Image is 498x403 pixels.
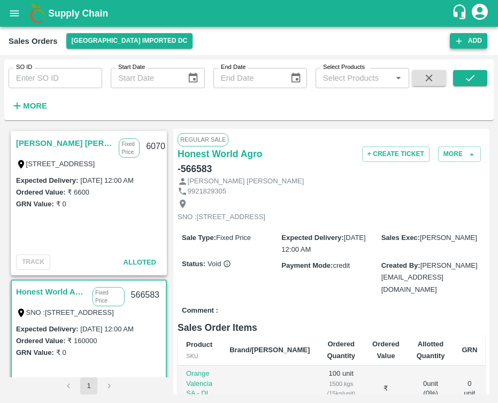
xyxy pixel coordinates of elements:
h6: - 566583 [178,161,212,176]
button: page 1 [80,377,97,394]
div: 607034 [140,134,181,159]
label: Expected Delivery : [16,176,78,184]
button: More [438,146,481,162]
span: Regular Sale [178,133,228,146]
button: open drawer [2,1,27,26]
p: SNO :[STREET_ADDRESS] [178,212,265,222]
label: Select Products [323,63,365,72]
b: Product [186,340,212,348]
label: Sale Type : [182,234,216,242]
label: Created By : [381,261,420,269]
label: GRN Value: [16,200,54,208]
b: Allotted Quantity [417,340,445,360]
span: [DATE] 12:00 AM [281,234,365,253]
span: Alloted [124,258,156,266]
input: Start Date [111,68,179,88]
span: [PERSON_NAME] [420,234,477,242]
b: Brand/[PERSON_NAME] [229,346,310,354]
label: ₹ 160000 [67,337,97,345]
b: Ordered Quantity [327,340,355,360]
button: More [9,97,50,115]
label: [DATE] 12:00 AM [80,325,133,333]
span: Fixed Price [216,234,251,242]
label: Sales Exec : [381,234,420,242]
label: ₹ 0 [56,348,66,356]
p: [PERSON_NAME] [PERSON_NAME] [188,176,304,187]
img: logo [27,3,48,24]
div: Sales Orders [9,34,58,48]
label: Comment : [182,306,218,316]
button: + Create Ticket [362,146,430,162]
div: customer-support [451,4,470,23]
button: Choose date [286,68,306,88]
p: Orange Valencia SA - DI [186,369,212,399]
p: 9921829305 [188,187,226,197]
div: SKU [186,351,212,361]
div: account of current user [470,2,489,25]
label: SO ID [16,63,32,72]
label: GRN Value: [16,348,54,356]
p: Fixed Price [93,287,125,306]
strong: More [23,102,47,110]
label: Status: [182,259,205,269]
label: End Date [221,63,246,72]
input: End Date [213,68,281,88]
a: Supply Chain [48,6,451,21]
label: ₹ 6600 [67,188,89,196]
button: Select DC [66,33,193,49]
b: GRN [462,346,477,354]
input: Enter SO ID [9,68,102,88]
a: Honest World Agro [178,146,262,161]
button: Open [392,71,405,85]
b: Supply Chain [48,8,108,19]
span: [PERSON_NAME][EMAIL_ADDRESS][DOMAIN_NAME] [381,261,478,293]
a: [PERSON_NAME] [PERSON_NAME] Sugdare [16,136,113,150]
input: Select Products [319,71,388,85]
label: Expected Delivery : [16,325,78,333]
p: Fixed Price [119,138,140,158]
button: Add [450,33,487,49]
label: SNO :[STREET_ADDRESS] [26,308,114,316]
label: [DATE] 12:00 AM [80,176,133,184]
a: Honest World Agro [16,285,87,299]
button: Choose date [183,68,203,88]
b: Ordered Value [372,340,400,360]
label: Start Date [118,63,145,72]
div: 566583 [125,283,166,308]
h6: Sales Order Items [178,320,485,335]
label: [STREET_ADDRESS] [26,160,95,168]
label: Expected Delivery : [281,234,343,242]
label: Payment Mode : [281,261,333,269]
span: Void [208,259,231,269]
nav: pagination navigation [58,377,119,394]
label: Ordered Value: [16,188,65,196]
span: credit [333,261,350,269]
label: ₹ 0 [56,200,66,208]
label: Ordered Value: [16,337,65,345]
div: 1500 kgs (15kg/unit) [327,379,355,399]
